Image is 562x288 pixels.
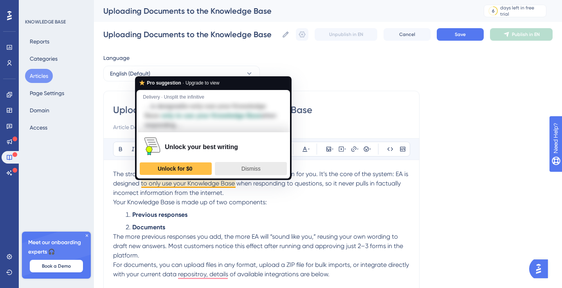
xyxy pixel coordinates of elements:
[490,28,553,41] button: Publish in EN
[492,8,495,14] div: 6
[132,211,187,218] strong: Previous responses
[103,53,130,63] span: Language
[25,19,66,25] div: KNOWLEDGE BASE
[25,121,52,135] button: Access
[113,198,267,206] span: Your Knowledge Base is made up of two components:
[437,28,484,41] button: Save
[25,86,69,100] button: Page Settings
[113,104,410,116] input: Article Title
[399,31,415,38] span: Cancel
[25,69,53,83] button: Articles
[329,31,363,38] span: Unpublish in EN
[500,5,544,17] div: days left in free trial
[28,238,85,257] span: Meet our onboarding experts 🎧
[103,29,279,40] input: Article Name
[113,170,410,196] span: The stronger your EA Knowledge Base, the better EA will perform for you. It’s the core of the sys...
[113,122,410,132] input: Article Description
[42,263,71,269] span: Book a Demo
[113,261,411,278] span: For documents, you can upload files in any format, upload a ZIP file for bulk imports, or integra...
[25,52,62,66] button: Categories
[384,28,431,41] button: Cancel
[455,31,466,38] span: Save
[512,31,540,38] span: Publish in EN
[18,2,49,11] span: Need Help?
[529,257,553,281] iframe: UserGuiding AI Assistant Launcher
[110,69,150,78] span: English (Default)
[315,28,377,41] button: Unpublish in EN
[113,233,405,259] span: The more previous responses you add, the more EA will “sound like you,” reusing your own wording ...
[25,103,54,117] button: Domain
[30,260,83,272] button: Book a Demo
[132,223,165,231] strong: Documents
[25,34,54,49] button: Reports
[103,5,464,16] div: Uploading Documents to the Knowledge Base
[103,66,260,81] button: English (Default)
